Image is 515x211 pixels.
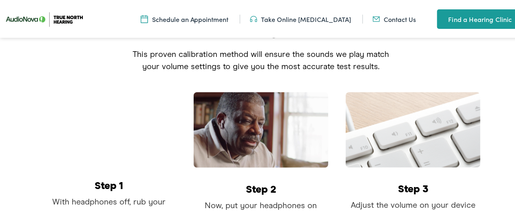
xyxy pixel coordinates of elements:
[141,13,148,22] img: Icon symbolizing a calendar in color code ffb348
[194,91,328,167] img: step2.png
[373,13,380,22] img: Mail icon in color code ffb348, used for communication purposes
[346,91,480,166] img: step3.png
[250,13,257,22] img: Headphones icon in color code ffb348
[194,183,328,194] h6: Step 2
[373,13,416,22] a: Contact Us
[437,13,444,23] img: utility icon
[346,183,480,193] h6: Step 3
[141,13,229,22] a: Schedule an Appointment
[42,91,176,166] iframe: Calibrating Sound for Hearing Test
[42,180,176,190] h6: Step 1
[250,13,351,22] a: Take Online [MEDICAL_DATA]
[126,37,396,72] div: This proven calibration method will ensure the sounds we play match your volume settings to give ...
